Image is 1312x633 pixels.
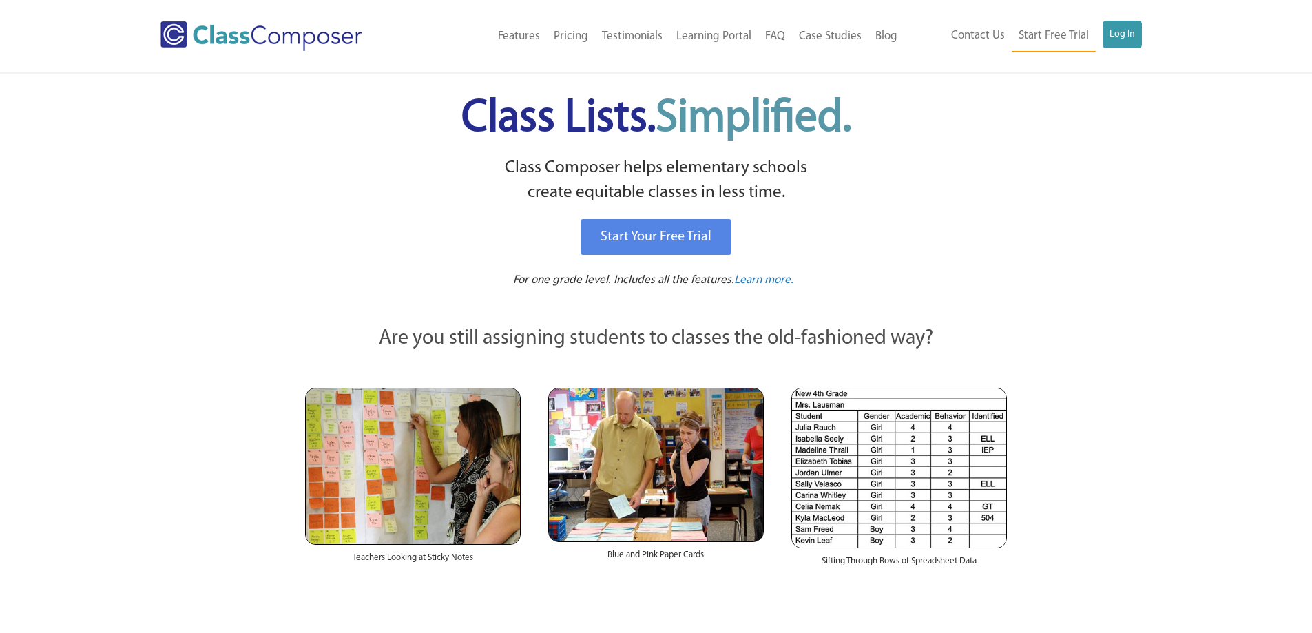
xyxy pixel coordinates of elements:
img: Blue and Pink Paper Cards [548,388,764,541]
a: Log In [1103,21,1142,48]
a: Testimonials [595,21,669,52]
span: Class Lists. [461,96,851,141]
nav: Header Menu [904,21,1142,52]
span: For one grade level. Includes all the features. [513,274,734,286]
a: Blog [868,21,904,52]
a: Pricing [547,21,595,52]
span: Start Your Free Trial [601,230,711,244]
p: Class Composer helps elementary schools create equitable classes in less time. [303,156,1010,206]
a: FAQ [758,21,792,52]
div: Sifting Through Rows of Spreadsheet Data [791,548,1007,581]
span: Simplified. [656,96,851,141]
img: Spreadsheets [791,388,1007,548]
nav: Header Menu [419,21,904,52]
a: Start Free Trial [1012,21,1096,52]
p: Are you still assigning students to classes the old-fashioned way? [305,324,1008,354]
a: Learn more. [734,272,793,289]
div: Blue and Pink Paper Cards [548,542,764,575]
img: Class Composer [160,21,362,51]
img: Teachers Looking at Sticky Notes [305,388,521,545]
a: Learning Portal [669,21,758,52]
a: Case Studies [792,21,868,52]
span: Learn more. [734,274,793,286]
a: Contact Us [944,21,1012,51]
a: Features [491,21,547,52]
a: Start Your Free Trial [581,219,731,255]
div: Teachers Looking at Sticky Notes [305,545,521,578]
